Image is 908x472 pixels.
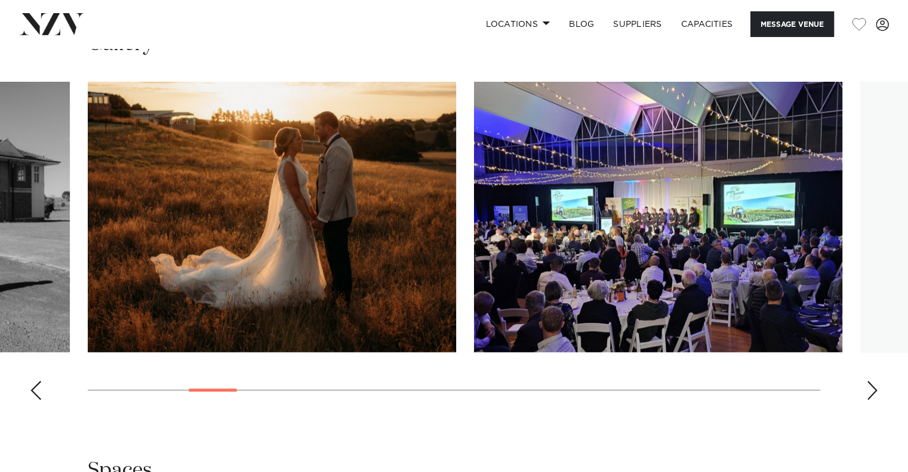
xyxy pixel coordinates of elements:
a: Locations [476,11,559,37]
swiper-slide: 6 / 29 [474,82,842,352]
img: nzv-logo.png [19,13,84,35]
a: BLOG [559,11,604,37]
a: Capacities [672,11,743,37]
swiper-slide: 5 / 29 [88,82,456,352]
button: Message Venue [750,11,834,37]
a: SUPPLIERS [604,11,671,37]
